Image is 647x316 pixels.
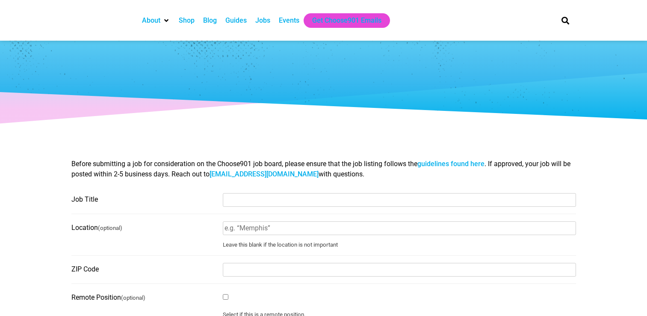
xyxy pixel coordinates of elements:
[179,15,195,26] a: Shop
[417,160,485,168] a: guidelines found here
[142,15,160,26] a: About
[71,291,218,305] label: Remote Position
[121,295,145,301] small: (optional)
[98,225,122,231] small: (optional)
[71,221,218,235] label: Location
[71,160,570,178] span: Before submitting a job for consideration on the Choose901 job board, please ensure that the job ...
[71,193,218,206] label: Job Title
[225,15,247,26] a: Guides
[558,13,572,27] div: Search
[71,262,218,276] label: ZIP Code
[255,15,270,26] a: Jobs
[210,170,319,178] a: [EMAIL_ADDRESS][DOMAIN_NAME]
[279,15,299,26] a: Events
[312,15,381,26] a: Get Choose901 Emails
[138,13,174,28] div: About
[223,221,576,235] input: e.g. “Memphis”
[138,13,547,28] nav: Main nav
[203,15,217,26] a: Blog
[223,241,576,248] small: Leave this blank if the location is not important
